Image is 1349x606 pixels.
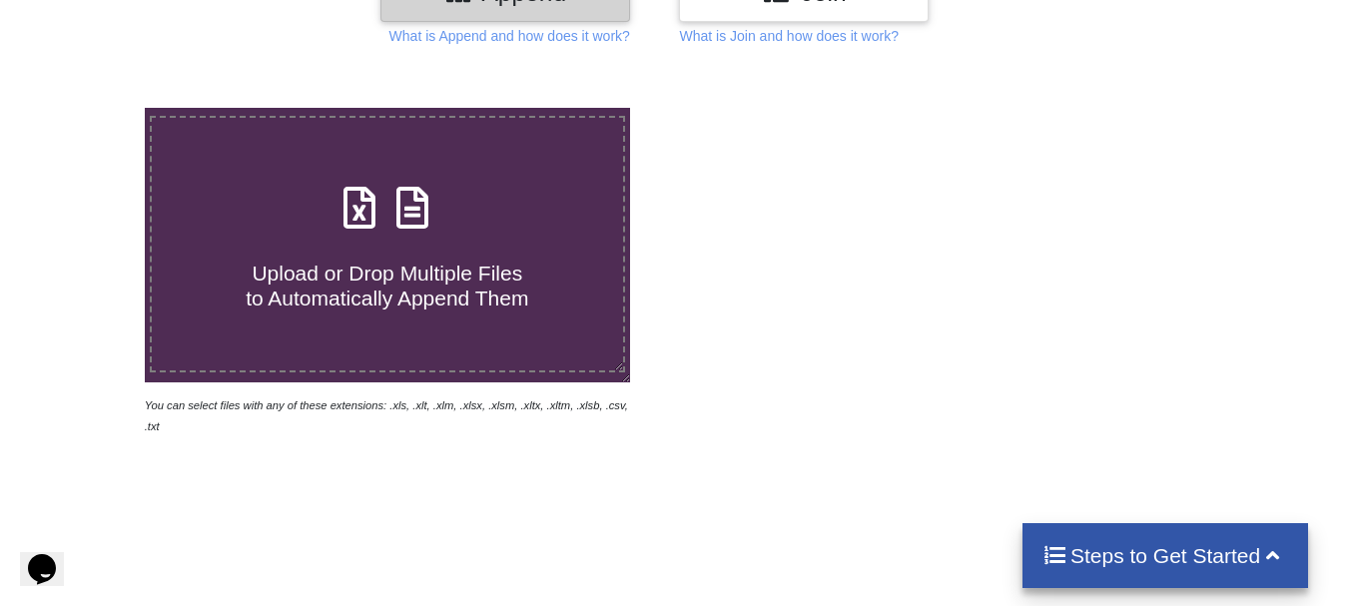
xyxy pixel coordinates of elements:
h4: Steps to Get Started [1042,543,1289,568]
i: You can select files with any of these extensions: .xls, .xlt, .xlm, .xlsx, .xlsm, .xltx, .xltm, ... [145,399,628,432]
iframe: chat widget [20,526,84,586]
span: Upload or Drop Multiple Files to Automatically Append Them [246,262,528,309]
p: What is Join and how does it work? [679,26,898,46]
p: What is Append and how does it work? [389,26,630,46]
